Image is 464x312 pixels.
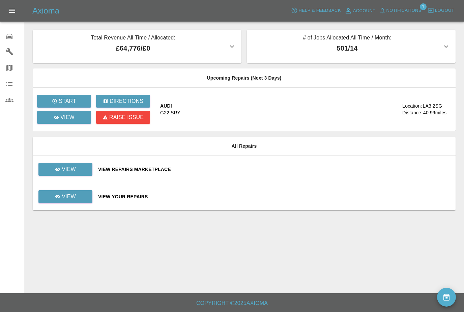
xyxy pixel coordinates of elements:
[110,97,143,105] p: Directions
[423,109,450,116] div: 40.99 miles
[5,299,459,308] h6: Copyright © 2025 Axioma
[38,34,228,43] p: Total Revenue All Time / Allocated:
[37,111,91,124] a: View
[62,193,76,201] p: View
[38,190,92,203] a: View
[38,163,92,176] a: View
[38,43,228,53] p: £64,776 / £0
[298,7,341,15] span: Help & Feedback
[353,7,376,15] span: Account
[289,5,342,16] button: Help & Feedback
[437,288,456,307] button: availability
[38,166,93,172] a: View
[96,95,150,108] button: Directions
[37,95,91,108] button: Start
[160,103,180,109] div: AUDI
[377,5,423,16] button: Notifications
[33,68,456,88] th: Upcoming Repairs (Next 3 Days)
[96,111,150,124] button: Raise issue
[59,97,76,105] p: Start
[32,5,59,16] h5: Axioma
[386,7,422,15] span: Notifications
[160,109,180,116] div: G22 SRY
[60,113,75,121] p: View
[247,30,456,63] button: # of Jobs Allocated All Time / Month:501/14
[420,3,427,10] span: 1
[38,194,93,199] a: View
[435,7,454,15] span: Logout
[343,5,377,16] a: Account
[33,137,456,156] th: All Repairs
[252,34,442,43] p: # of Jobs Allocated All Time / Month:
[402,103,422,109] div: Location:
[33,30,241,63] button: Total Revenue All Time / Allocated:£64,776/£0
[4,3,20,19] button: Open drawer
[98,193,450,200] a: View Your Repairs
[423,103,442,109] div: LA3 2SG
[160,103,397,116] a: AUDIG22 SRY
[98,166,450,173] a: View Repairs Marketplace
[62,165,76,173] p: View
[402,109,423,116] div: Distance:
[426,5,456,16] button: Logout
[252,43,442,53] p: 501 / 14
[402,103,450,116] a: Location:LA3 2SGDistance:40.99miles
[109,113,144,121] p: Raise issue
